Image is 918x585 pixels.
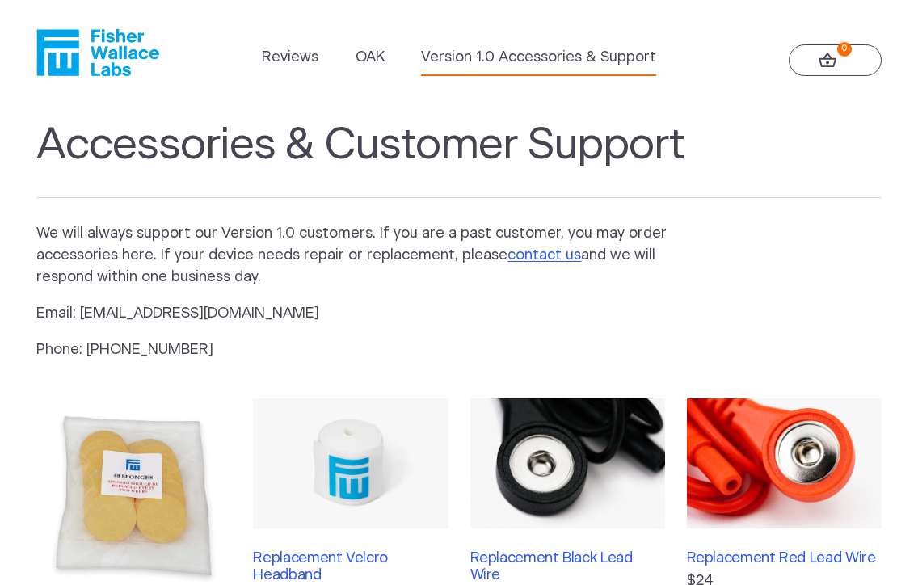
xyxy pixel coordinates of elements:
h3: Replacement Black Lead Wire [470,550,665,585]
strong: 0 [837,42,852,57]
p: We will always support our Version 1.0 customers. If you are a past customer, you may order acces... [36,223,696,288]
a: Fisher Wallace [36,29,159,76]
img: Replacement Red Lead Wire [687,398,882,528]
h1: Accessories & Customer Support [36,120,881,198]
img: Replacement Velcro Headband [253,398,448,528]
img: Replacement Black Lead Wire [470,398,665,528]
h3: Replacement Velcro Headband [253,550,448,585]
a: Version 1.0 Accessories & Support [421,47,656,69]
a: contact us [507,248,581,263]
h3: Replacement Red Lead Wire [687,550,882,568]
p: Phone: [PHONE_NUMBER] [36,339,696,361]
p: Email: [EMAIL_ADDRESS][DOMAIN_NAME] [36,303,696,325]
a: Reviews [262,47,318,69]
a: 0 [789,44,882,76]
a: OAK [356,47,385,69]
